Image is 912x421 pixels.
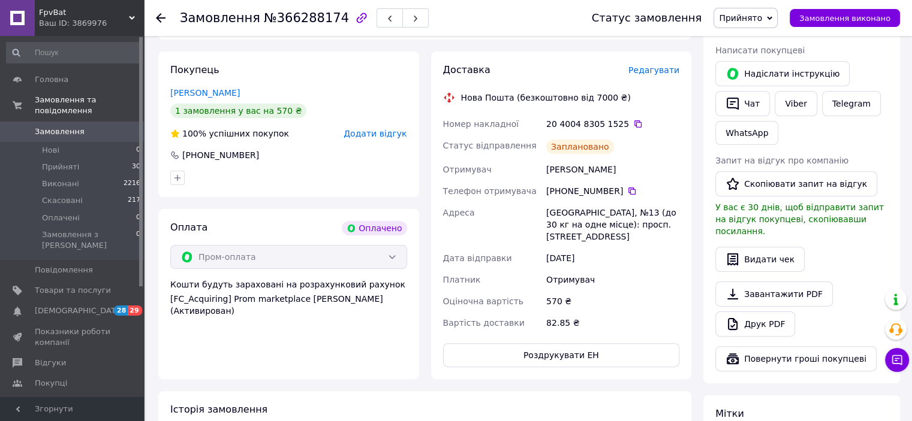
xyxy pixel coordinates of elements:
[822,91,881,116] a: Telegram
[546,185,679,197] div: [PHONE_NUMBER]
[544,269,682,290] div: Отримувач
[42,229,136,251] span: Замовлення з [PERSON_NAME]
[715,46,805,55] span: Написати покупцеві
[443,186,537,196] span: Телефон отримувача
[35,126,85,137] span: Замовлення
[35,265,93,275] span: Повідомлення
[344,129,407,138] span: Додати відгук
[715,281,833,307] a: Завантажити PDF
[35,95,144,116] span: Замовлення та повідомлення
[170,222,207,233] span: Оплата
[42,145,59,156] span: Нові
[592,12,702,24] div: Статус замовлення
[35,305,124,316] span: [DEMOGRAPHIC_DATA]
[35,378,67,389] span: Покупці
[342,221,407,235] div: Оплачено
[443,318,525,328] span: Вартість доставки
[885,348,909,372] button: Чат з покупцем
[136,229,140,251] span: 0
[775,91,817,116] a: Viber
[715,156,848,165] span: Запит на відгук про компанію
[35,285,111,296] span: Товари та послуги
[35,358,66,368] span: Відгуки
[443,208,475,217] span: Адреса
[715,346,877,371] button: Повернути гроші покупцеві
[458,92,634,104] div: Нова Пошта (безкоштовно від 7000 ₴)
[170,88,240,98] a: [PERSON_NAME]
[546,118,679,130] div: 20 4004 8305 1525
[719,13,762,23] span: Прийнято
[42,162,79,172] span: Прийняті
[715,61,850,86] button: Надіслати інструкцію
[35,326,111,348] span: Показники роботи компанії
[264,11,349,25] span: №366288174
[170,128,289,140] div: успішних покупок
[6,42,142,63] input: Пошук
[544,202,682,247] div: [GEOGRAPHIC_DATA], №13 (до 30 кг на одне місце): просп. [STREET_ADDRESS]
[42,178,79,189] span: Виконані
[443,343,680,367] button: Роздрукувати ЕН
[42,213,80,223] span: Оплачені
[443,119,519,129] span: Номер накладної
[443,275,481,284] span: Платник
[790,9,900,27] button: Замовлення виконано
[170,293,407,317] div: [FC_Acquiring] Prom marketplace [PERSON_NAME] (Активирован)
[715,171,877,196] button: Скопіювати запит на відгук
[182,129,206,138] span: 100%
[128,195,140,206] span: 217
[39,18,144,29] div: Ваш ID: 3869976
[39,7,129,18] span: FpvBat
[799,14,890,23] span: Замовлення виконано
[443,296,523,306] span: Оціночна вартість
[170,64,219,75] span: Покупець
[156,12,165,24] div: Повернутися назад
[443,253,512,263] span: Дата відправки
[715,91,770,116] button: Чат
[42,195,83,206] span: Скасовані
[132,162,140,172] span: 30
[546,140,614,154] div: Заплановано
[35,74,68,85] span: Головна
[170,104,306,118] div: 1 замовлення у вас на 570 ₴
[544,247,682,269] div: [DATE]
[170,278,407,317] div: Кошти будуть зараховані на розрахунковий рахунок
[181,149,260,161] div: [PHONE_NUMBER]
[544,159,682,180] div: [PERSON_NAME]
[715,121,778,145] a: WhatsApp
[544,290,682,312] div: 570 ₴
[628,65,679,75] span: Редагувати
[136,213,140,223] span: 0
[114,305,128,316] span: 28
[124,178,140,189] span: 2216
[715,408,744,419] span: Мітки
[715,311,795,337] a: Друк PDF
[443,64,490,75] span: Доставка
[715,202,884,236] span: У вас є 30 днів, щоб відправити запит на відгук покупцеві, скопіювавши посилання.
[544,312,682,334] div: 82.85 ₴
[180,11,260,25] span: Замовлення
[136,145,140,156] span: 0
[443,141,537,150] span: Статус відправлення
[715,247,805,272] button: Видати чек
[170,404,267,415] span: Історія замовлення
[128,305,142,316] span: 29
[443,165,492,174] span: Отримувач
